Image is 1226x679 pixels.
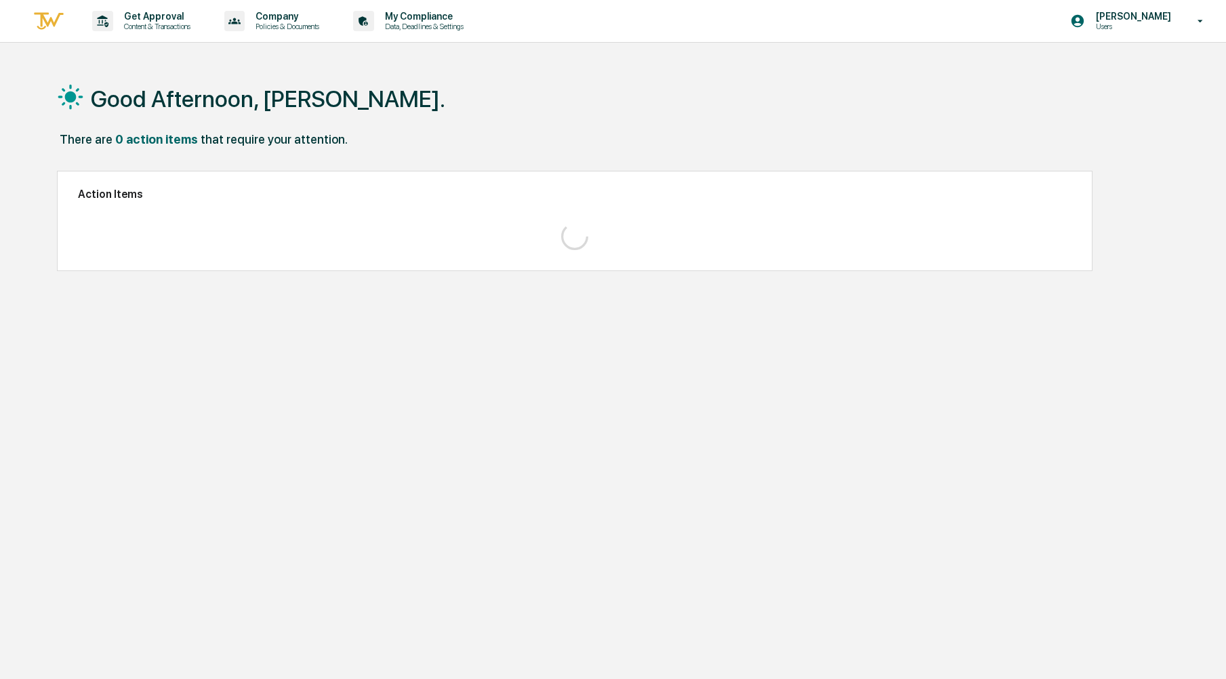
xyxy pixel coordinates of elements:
div: 0 action items [115,132,198,146]
h2: Action Items [78,188,1071,201]
div: There are [60,132,113,146]
p: [PERSON_NAME] [1085,11,1178,22]
p: Users [1085,22,1178,31]
p: My Compliance [374,11,470,22]
img: logo [33,10,65,33]
div: that require your attention. [201,132,348,146]
p: Policies & Documents [245,22,326,31]
p: Company [245,11,326,22]
h1: Good Afternoon, [PERSON_NAME]. [91,85,445,112]
p: Data, Deadlines & Settings [374,22,470,31]
p: Get Approval [113,11,197,22]
p: Content & Transactions [113,22,197,31]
